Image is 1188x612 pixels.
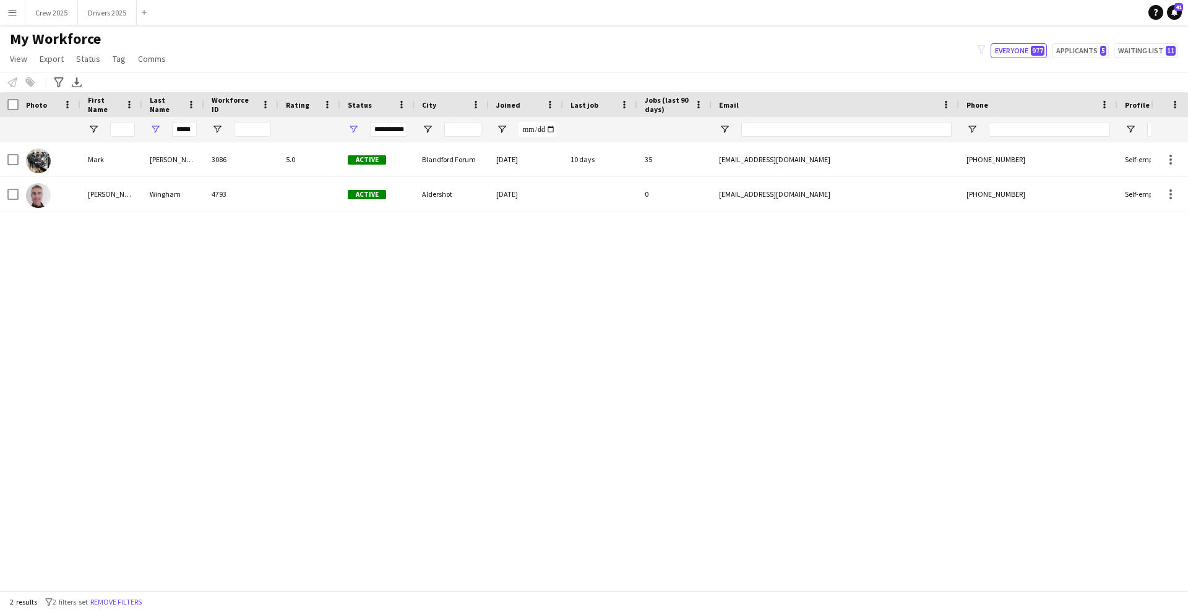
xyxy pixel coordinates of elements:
[108,51,131,67] a: Tag
[35,51,69,67] a: Export
[563,142,637,176] div: 10 days
[133,51,171,67] a: Comms
[637,142,712,176] div: 35
[1114,43,1178,58] button: Waiting list11
[40,53,64,64] span: Export
[76,53,100,64] span: Status
[991,43,1047,58] button: Everyone977
[204,142,278,176] div: 3086
[25,1,78,25] button: Crew 2025
[966,124,978,135] button: Open Filter Menu
[519,122,556,137] input: Joined Filter Input
[286,100,309,110] span: Rating
[496,100,520,110] span: Joined
[142,177,204,211] div: Wingham
[496,124,507,135] button: Open Filter Menu
[278,142,340,176] div: 5.0
[88,124,99,135] button: Open Filter Menu
[142,142,204,176] div: [PERSON_NAME]
[489,142,563,176] div: [DATE]
[80,142,142,176] div: Mark
[570,100,598,110] span: Last job
[1166,46,1176,56] span: 11
[110,122,135,137] input: First Name Filter Input
[5,51,32,67] a: View
[212,124,223,135] button: Open Filter Menu
[415,142,489,176] div: Blandford Forum
[348,155,386,165] span: Active
[212,95,256,114] span: Workforce ID
[712,142,959,176] div: [EMAIL_ADDRESS][DOMAIN_NAME]
[26,100,47,110] span: Photo
[719,124,730,135] button: Open Filter Menu
[88,95,120,114] span: First Name
[415,177,489,211] div: Aldershot
[1100,46,1106,56] span: 5
[348,124,359,135] button: Open Filter Menu
[234,122,271,137] input: Workforce ID Filter Input
[150,124,161,135] button: Open Filter Menu
[348,190,386,199] span: Active
[1167,5,1182,20] a: 41
[1125,124,1136,135] button: Open Filter Menu
[10,30,101,48] span: My Workforce
[138,53,166,64] span: Comms
[719,100,739,110] span: Email
[645,95,689,114] span: Jobs (last 90 days)
[204,177,278,211] div: 4793
[712,177,959,211] div: [EMAIL_ADDRESS][DOMAIN_NAME]
[51,75,66,90] app-action-btn: Advanced filters
[966,100,988,110] span: Phone
[1031,46,1044,56] span: 977
[1052,43,1109,58] button: Applicants5
[444,122,481,137] input: City Filter Input
[69,75,84,90] app-action-btn: Export XLSX
[989,122,1110,137] input: Phone Filter Input
[959,142,1117,176] div: [PHONE_NUMBER]
[78,1,137,25] button: Drivers 2025
[489,177,563,211] div: [DATE]
[1125,100,1150,110] span: Profile
[172,122,197,137] input: Last Name Filter Input
[53,597,88,606] span: 2 filters set
[348,100,372,110] span: Status
[71,51,105,67] a: Status
[88,595,144,609] button: Remove filters
[26,149,51,173] img: Mark Ingham
[1174,3,1183,11] span: 41
[80,177,142,211] div: [PERSON_NAME]
[10,53,27,64] span: View
[26,183,51,208] img: Russell Wingham
[422,100,436,110] span: City
[741,122,952,137] input: Email Filter Input
[150,95,182,114] span: Last Name
[113,53,126,64] span: Tag
[637,177,712,211] div: 0
[959,177,1117,211] div: [PHONE_NUMBER]
[422,124,433,135] button: Open Filter Menu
